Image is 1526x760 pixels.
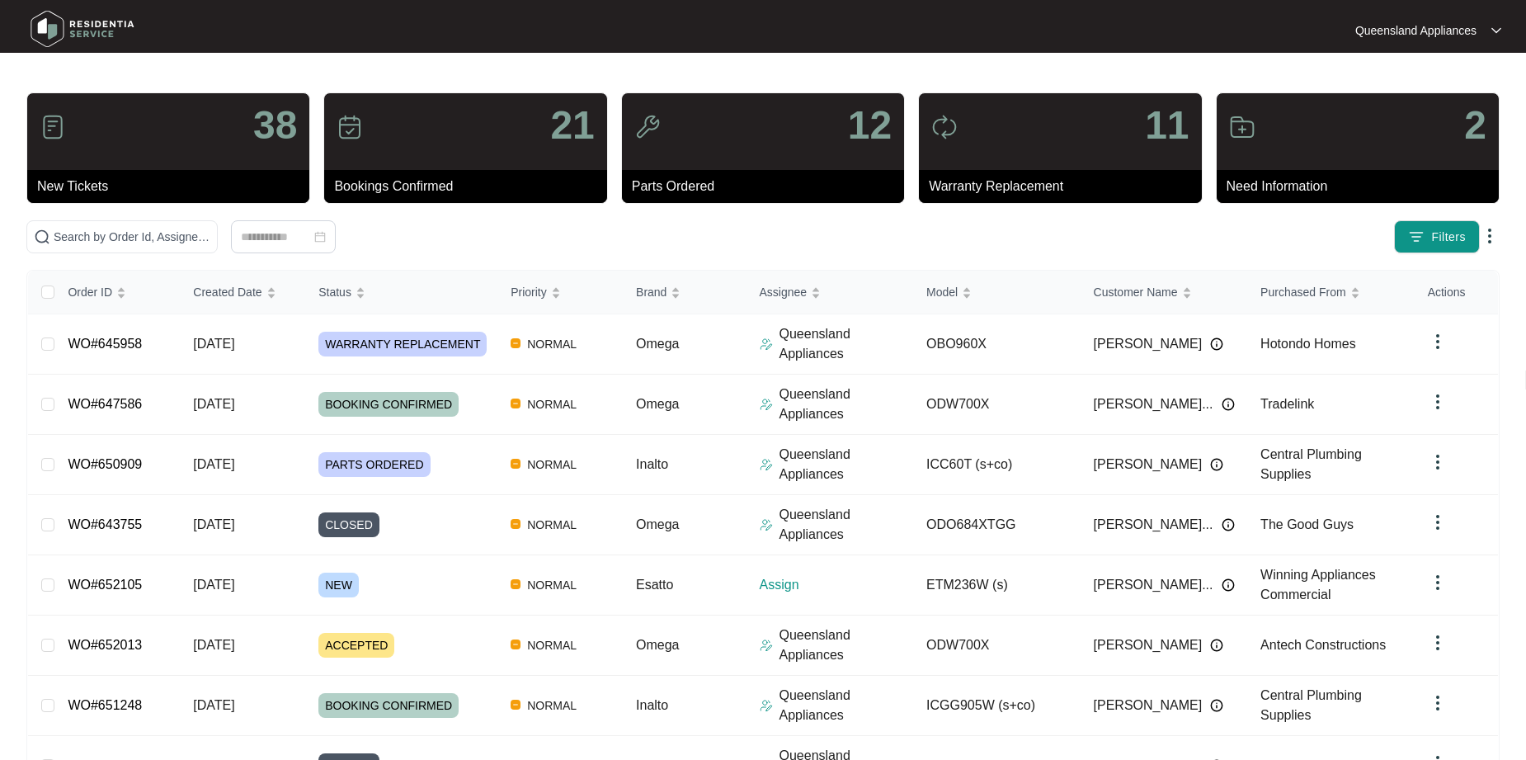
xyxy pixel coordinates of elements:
[68,397,142,411] a: WO#647586
[747,271,914,314] th: Assignee
[779,445,914,484] p: Queensland Appliances
[520,515,583,535] span: NORMAL
[760,575,914,595] p: Assign
[511,399,520,408] img: Vercel Logo
[68,337,142,351] a: WO#645958
[318,512,379,537] span: CLOSED
[1227,177,1499,196] p: Need Information
[1260,638,1386,652] span: Antech Constructions
[779,324,914,364] p: Queensland Appliances
[760,338,773,351] img: Assigner Icon
[68,698,142,712] a: WO#651248
[1415,271,1498,314] th: Actions
[913,676,1081,736] td: ICGG905W (s+co)
[1094,283,1178,301] span: Customer Name
[193,517,234,531] span: [DATE]
[68,283,112,301] span: Order ID
[623,271,746,314] th: Brand
[193,397,234,411] span: [DATE]
[913,495,1081,555] td: ODO684XTGG
[520,696,583,715] span: NORMAL
[1394,220,1480,253] button: filter iconFilters
[1260,397,1314,411] span: Tradelink
[1431,229,1466,246] span: Filters
[1247,271,1415,314] th: Purchased From
[54,271,180,314] th: Order ID
[511,338,520,348] img: Vercel Logo
[1260,688,1362,722] span: Central Plumbing Supplies
[550,106,594,145] p: 21
[68,517,142,531] a: WO#643755
[636,397,679,411] span: Omega
[40,114,66,140] img: icon
[68,578,142,592] a: WO#652105
[913,271,1081,314] th: Model
[497,271,623,314] th: Priority
[1210,338,1223,351] img: Info icon
[1428,512,1448,532] img: dropdown arrow
[511,579,520,589] img: Vercel Logo
[334,177,606,196] p: Bookings Confirmed
[520,394,583,414] span: NORMAL
[520,455,583,474] span: NORMAL
[1094,515,1213,535] span: [PERSON_NAME]...
[318,392,459,417] span: BOOKING CONFIRMED
[1222,578,1235,592] img: Info icon
[636,638,679,652] span: Omega
[193,283,261,301] span: Created Date
[1094,575,1213,595] span: [PERSON_NAME]...
[1491,26,1501,35] img: dropdown arrow
[760,458,773,471] img: Assigner Icon
[760,639,773,652] img: Assigner Icon
[760,283,808,301] span: Assignee
[1210,639,1223,652] img: Info icon
[760,699,773,712] img: Assigner Icon
[193,578,234,592] span: [DATE]
[1260,337,1356,351] span: Hotondo Homes
[193,457,234,471] span: [DATE]
[1408,229,1425,245] img: filter icon
[305,271,497,314] th: Status
[636,517,679,531] span: Omega
[1229,114,1255,140] img: icon
[34,229,50,245] img: search-icon
[318,573,359,597] span: NEW
[54,228,210,246] input: Search by Order Id, Assignee Name, Customer Name, Brand and Model
[1094,696,1203,715] span: [PERSON_NAME]
[25,4,140,54] img: residentia service logo
[511,700,520,710] img: Vercel Logo
[931,114,958,140] img: icon
[779,505,914,545] p: Queensland Appliances
[1260,517,1354,531] span: The Good Guys
[1260,568,1376,602] span: Winning Appliances Commercial
[913,435,1081,495] td: ICC60T (s+co)
[779,686,914,725] p: Queensland Appliances
[1355,22,1477,39] p: Queensland Appliances
[1260,283,1345,301] span: Purchased From
[848,106,892,145] p: 12
[1145,106,1189,145] p: 11
[1428,573,1448,592] img: dropdown arrow
[1094,635,1203,655] span: [PERSON_NAME]
[180,271,305,314] th: Created Date
[68,457,142,471] a: WO#650909
[511,519,520,529] img: Vercel Logo
[926,283,958,301] span: Model
[37,177,309,196] p: New Tickets
[1222,518,1235,531] img: Info icon
[779,385,914,424] p: Queensland Appliances
[760,518,773,531] img: Assigner Icon
[318,332,487,356] span: WARRANTY REPLACEMENT
[636,698,668,712] span: Inalto
[1428,332,1448,352] img: dropdown arrow
[520,635,583,655] span: NORMAL
[193,638,234,652] span: [DATE]
[636,283,666,301] span: Brand
[318,633,394,658] span: ACCEPTED
[636,337,679,351] span: Omega
[1260,447,1362,481] span: Central Plumbing Supplies
[520,334,583,354] span: NORMAL
[632,177,904,196] p: Parts Ordered
[636,578,673,592] span: Esatto
[511,459,520,469] img: Vercel Logo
